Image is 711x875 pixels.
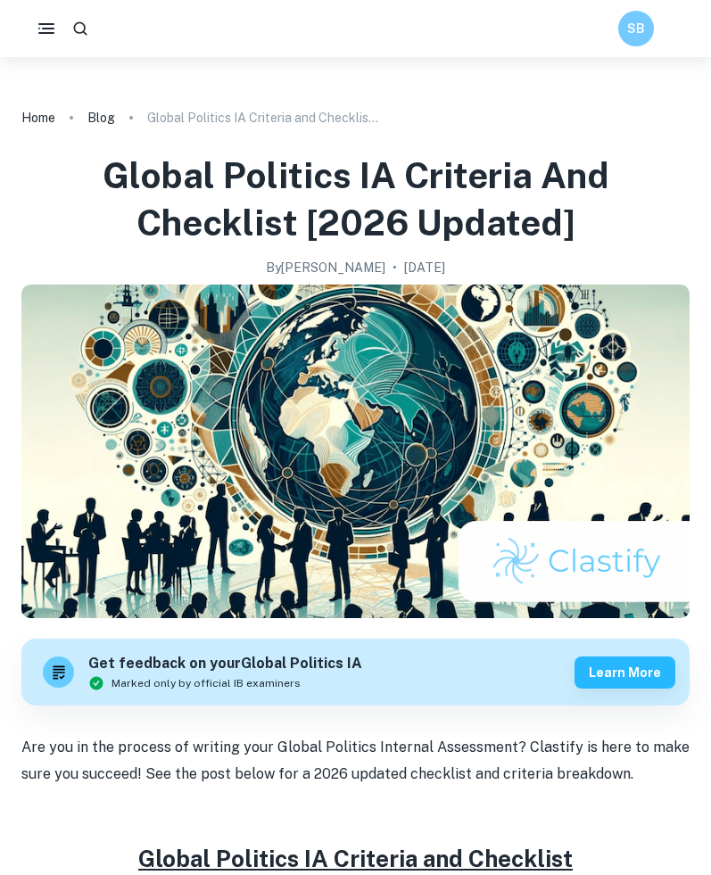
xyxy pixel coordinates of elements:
p: • [393,258,397,277]
a: Blog [87,105,115,130]
u: Global Politics IA Criteria and Checklist [138,845,573,872]
h6: Get feedback on your Global Politics IA [88,653,362,675]
img: Global Politics IA Criteria and Checklist [2026 updated] cover image [21,285,690,619]
span: Marked only by official IB examiners [112,675,301,691]
span: Are you in the process of writing your Global Politics Internal Assessment? Clastify is here to m... [21,739,693,782]
h1: Global Politics IA Criteria and Checklist [2026 updated] [21,152,690,247]
button: Learn more [575,656,675,689]
h6: SB [626,19,647,38]
h2: By [PERSON_NAME] [266,258,385,277]
h2: [DATE] [404,258,445,277]
a: Get feedback on yourGlobal Politics IAMarked only by official IB examinersLearn more [21,639,690,706]
p: Global Politics IA Criteria and Checklist [2026 updated] [147,108,379,128]
a: Home [21,105,55,130]
button: SB [618,11,654,46]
